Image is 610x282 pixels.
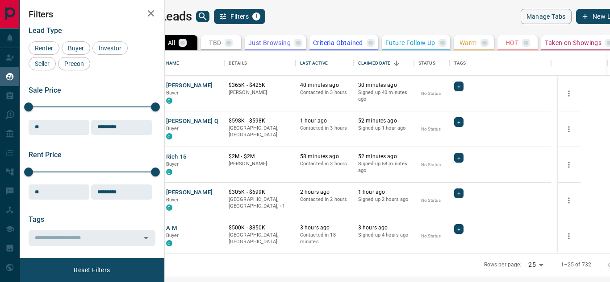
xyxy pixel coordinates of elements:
[421,161,441,168] p: No Status
[418,51,435,76] div: Status
[454,117,464,127] div: +
[166,51,180,76] div: Name
[32,60,53,67] span: Seller
[358,125,409,132] p: Signed up 1 hour ago
[385,40,435,46] p: Future Follow Up
[525,258,546,271] div: 25
[166,117,219,126] button: [PERSON_NAME] Q
[545,40,602,46] p: Taken on Showings
[421,126,441,132] p: No Status
[358,160,409,174] p: Signed up 58 minutes ago
[562,87,576,100] button: more
[358,153,409,160] p: 52 minutes ago
[166,188,213,197] button: [PERSON_NAME]
[521,9,572,24] button: Manage Tabs
[229,125,291,139] p: [GEOGRAPHIC_DATA], [GEOGRAPHIC_DATA]
[457,118,460,127] span: +
[450,51,551,76] div: Tags
[96,45,125,52] span: Investor
[68,262,116,278] button: Reset Filters
[166,224,177,233] button: A M
[300,188,349,196] p: 2 hours ago
[196,11,209,22] button: search button
[141,9,192,24] h1: My Leads
[166,240,172,246] div: condos.ca
[296,51,354,76] div: Last Active
[166,233,179,238] span: Buyer
[32,45,56,52] span: Renter
[313,40,363,46] p: Criteria Obtained
[457,189,460,198] span: +
[562,158,576,172] button: more
[166,82,213,90] button: [PERSON_NAME]
[29,9,155,20] h2: Filters
[300,196,349,203] p: Contacted in 2 hours
[253,13,259,20] span: 1
[300,117,349,125] p: 1 hour ago
[61,60,87,67] span: Precon
[65,45,87,52] span: Buyer
[562,229,576,243] button: more
[358,117,409,125] p: 52 minutes ago
[454,51,466,76] div: Tags
[224,51,296,76] div: Details
[166,98,172,104] div: condos.ca
[358,82,409,89] p: 30 minutes ago
[421,197,441,204] p: No Status
[62,41,90,55] div: Buyer
[229,188,291,196] p: $305K - $699K
[358,196,409,203] p: Signed up 2 hours ago
[300,153,349,160] p: 58 minutes ago
[457,82,460,91] span: +
[457,153,460,162] span: +
[248,40,291,46] p: Just Browsing
[166,90,179,96] span: Buyer
[454,188,464,198] div: +
[166,133,172,139] div: condos.ca
[166,126,179,131] span: Buyer
[162,51,224,76] div: Name
[168,40,175,46] p: All
[454,153,464,163] div: +
[358,188,409,196] p: 1 hour ago
[300,224,349,232] p: 3 hours ago
[358,224,409,232] p: 3 hours ago
[209,40,221,46] p: TBD
[460,40,477,46] p: Warm
[58,57,90,70] div: Precon
[354,51,414,76] div: Claimed Date
[421,90,441,97] p: No Status
[229,89,291,96] p: [PERSON_NAME]
[229,82,291,89] p: $365K - $425K
[300,125,349,132] p: Contacted in 3 hours
[562,123,576,136] button: more
[414,51,450,76] div: Status
[229,117,291,125] p: $598K - $598K
[229,196,291,210] p: Hamilton City
[214,9,265,24] button: Filters1
[166,197,179,203] span: Buyer
[29,41,59,55] div: Renter
[300,232,349,245] p: Contacted in 18 minutes
[229,153,291,160] p: $2M - $2M
[562,194,576,207] button: more
[390,57,403,69] button: Sort
[358,51,391,76] div: Claimed Date
[140,232,152,244] button: Open
[300,82,349,89] p: 40 minutes ago
[29,215,44,224] span: Tags
[29,86,61,94] span: Sale Price
[29,151,62,159] span: Rent Price
[166,169,172,175] div: condos.ca
[421,233,441,239] p: No Status
[229,51,247,76] div: Details
[166,153,187,161] button: Rich 15
[454,224,464,234] div: +
[166,161,179,167] span: Buyer
[92,41,128,55] div: Investor
[300,51,328,76] div: Last Active
[166,204,172,211] div: condos.ca
[561,261,591,269] p: 1–25 of 732
[506,40,518,46] p: HOT
[358,89,409,103] p: Signed up 40 minutes ago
